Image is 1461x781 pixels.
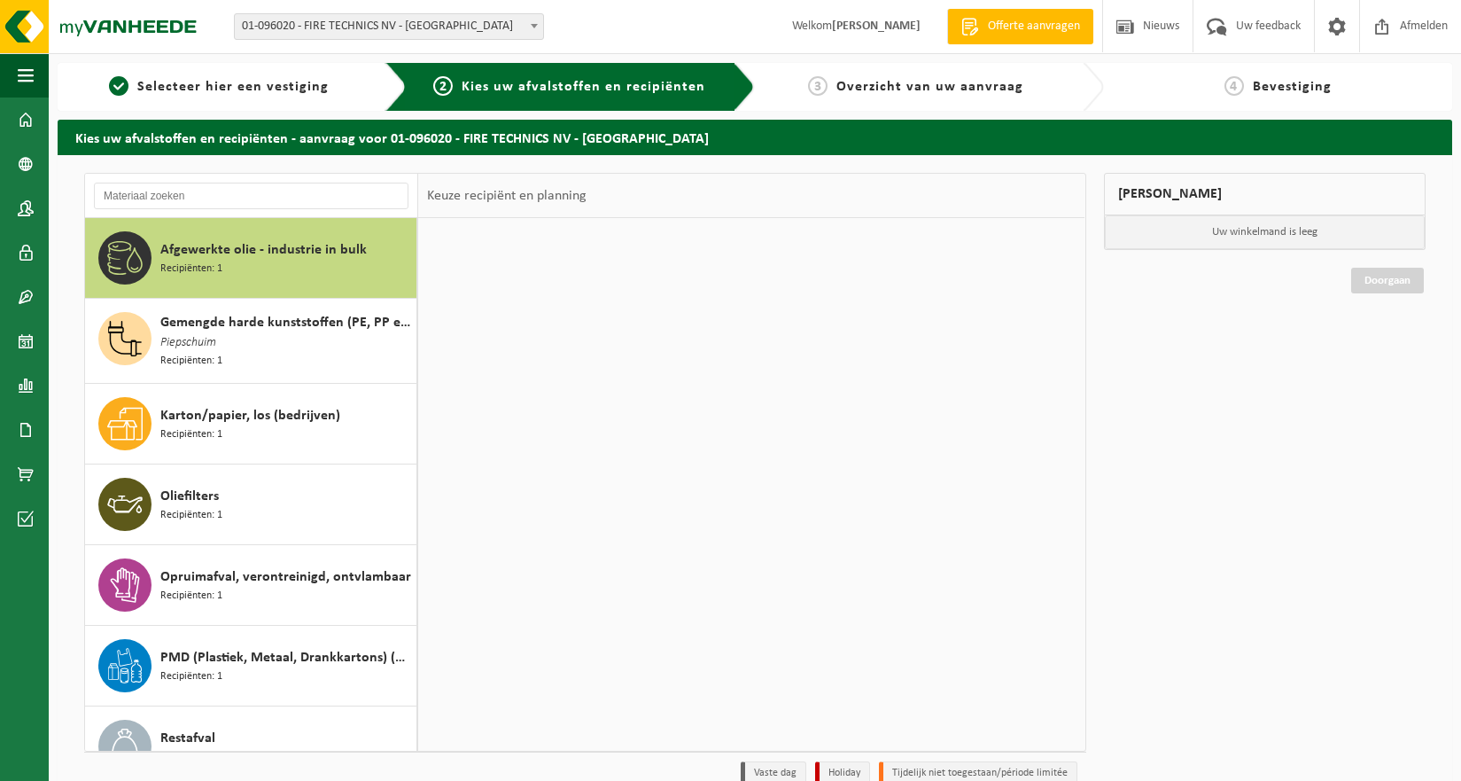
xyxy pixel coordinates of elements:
span: 4 [1224,76,1244,96]
button: Karton/papier, los (bedrijven) Recipiënten: 1 [85,384,417,465]
span: Restafval [160,728,215,749]
span: 2 [433,76,453,96]
span: Opruimafval, verontreinigd, ontvlambaar [160,566,411,588]
span: Recipiënten: 1 [160,668,222,685]
span: Recipiënten: 1 [160,426,222,443]
span: Recipiënten: 1 [160,507,222,524]
span: Recipiënten: 1 [160,353,222,370]
span: Selecteer hier een vestiging [137,80,329,94]
div: Keuze recipiënt en planning [418,174,595,218]
button: Gemengde harde kunststoffen (PE, PP en PVC), recycleerbaar (industrieel) Piepschuim Recipiënten: 1 [85,299,417,384]
span: Afgewerkte olie - industrie in bulk [160,239,367,261]
span: Offerte aanvragen [983,18,1084,35]
a: Doorgaan [1351,268,1424,293]
button: Afgewerkte olie - industrie in bulk Recipiënten: 1 [85,218,417,299]
span: Piepschuim [160,333,216,353]
span: 01-096020 - FIRE TECHNICS NV - OOSTENDE [234,13,544,40]
button: Oliefilters Recipiënten: 1 [85,465,417,545]
span: 1 [109,76,128,96]
span: Oliefilters [160,486,219,507]
button: Opruimafval, verontreinigd, ontvlambaar Recipiënten: 1 [85,545,417,626]
input: Materiaal zoeken [94,183,408,209]
strong: [PERSON_NAME] [832,20,921,33]
span: Recipiënten: 1 [160,749,222,766]
span: Recipiënten: 1 [160,261,222,277]
a: Offerte aanvragen [947,9,1093,44]
span: Kies uw afvalstoffen en recipiënten [462,80,705,94]
span: 01-096020 - FIRE TECHNICS NV - OOSTENDE [235,14,543,39]
span: Bevestiging [1253,80,1332,94]
span: Karton/papier, los (bedrijven) [160,405,340,426]
span: 3 [808,76,828,96]
span: Overzicht van uw aanvraag [836,80,1023,94]
a: 1Selecteer hier een vestiging [66,76,371,98]
span: Gemengde harde kunststoffen (PE, PP en PVC), recycleerbaar (industrieel) [160,312,412,333]
span: Recipiënten: 1 [160,588,222,605]
h2: Kies uw afvalstoffen en recipiënten - aanvraag voor 01-096020 - FIRE TECHNICS NV - [GEOGRAPHIC_DATA] [58,120,1452,154]
button: PMD (Plastiek, Metaal, Drankkartons) (bedrijven) Recipiënten: 1 [85,626,417,707]
span: PMD (Plastiek, Metaal, Drankkartons) (bedrijven) [160,647,412,668]
p: Uw winkelmand is leeg [1105,215,1426,249]
div: [PERSON_NAME] [1104,173,1426,215]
